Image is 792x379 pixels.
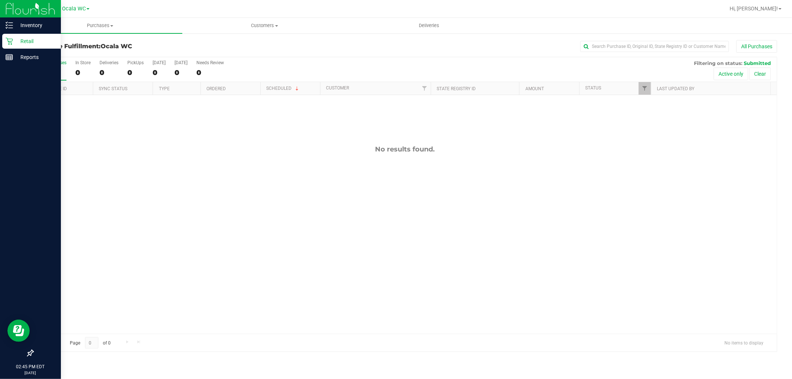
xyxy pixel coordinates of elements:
h3: Purchase Fulfillment: [33,43,281,50]
p: [DATE] [3,370,58,376]
div: 0 [175,68,188,77]
a: Customers [182,18,347,33]
p: Reports [13,53,58,62]
span: Page of 0 [63,337,117,349]
div: Needs Review [196,60,224,65]
a: Deliveries [347,18,511,33]
div: 0 [153,68,166,77]
a: Sync Status [99,86,128,91]
button: Clear [749,68,771,80]
a: Customer [326,85,349,91]
button: All Purchases [736,40,777,53]
div: Deliveries [100,60,118,65]
span: Hi, [PERSON_NAME]! [730,6,778,12]
div: [DATE] [175,60,188,65]
div: No results found. [33,145,777,153]
a: Last Updated By [657,86,694,91]
a: Type [159,86,170,91]
div: 0 [196,68,224,77]
span: Submitted [744,60,771,66]
inline-svg: Reports [6,53,13,61]
div: 0 [127,68,144,77]
a: Purchases [18,18,182,33]
inline-svg: Inventory [6,22,13,29]
a: Filter [418,82,431,95]
a: Scheduled [267,86,300,91]
button: Active only [714,68,748,80]
span: Filtering on status: [694,60,742,66]
input: Search Purchase ID, Original ID, State Registry ID or Customer Name... [580,41,729,52]
a: Ordered [206,86,226,91]
a: Filter [639,82,651,95]
div: PickUps [127,60,144,65]
span: No items to display [718,337,769,348]
a: Status [585,85,601,91]
p: Inventory [13,21,58,30]
p: 02:45 PM EDT [3,363,58,370]
a: State Registry ID [437,86,476,91]
span: Purchases [18,22,182,29]
inline-svg: Retail [6,37,13,45]
a: Amount [525,86,544,91]
iframe: Resource center [7,320,30,342]
div: 0 [75,68,91,77]
span: Ocala WC [62,6,86,12]
div: [DATE] [153,60,166,65]
span: Ocala WC [101,43,132,50]
span: Deliveries [409,22,449,29]
div: In Store [75,60,91,65]
p: Retail [13,37,58,46]
div: 0 [100,68,118,77]
span: Customers [183,22,346,29]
